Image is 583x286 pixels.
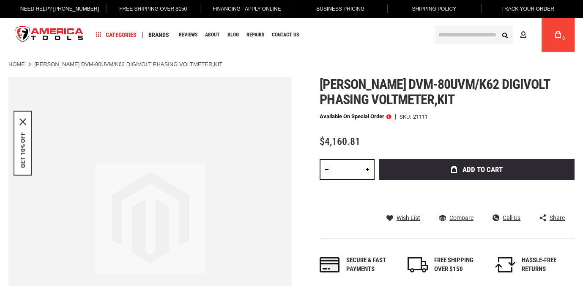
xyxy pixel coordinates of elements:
[96,32,137,38] span: Categories
[412,6,456,12] span: Shipping Policy
[463,166,503,173] span: Add to Cart
[246,32,264,37] span: Repairs
[493,214,520,222] a: Call Us
[8,19,90,51] a: store logo
[397,215,420,221] span: Wish List
[320,136,360,147] span: $4,160.81
[227,32,239,37] span: Blog
[562,36,565,41] span: 0
[400,114,413,119] strong: SKU
[201,29,224,41] a: About
[346,256,399,274] div: Secure & fast payments
[497,27,513,43] button: Search
[8,19,90,51] img: America Tools
[449,215,474,221] span: Compare
[19,132,26,168] button: GET 10% OFF
[550,215,565,221] span: Share
[8,61,25,68] a: Home
[320,257,340,272] img: payments
[92,29,140,41] a: Categories
[550,18,566,52] a: 0
[179,32,197,37] span: Reviews
[464,259,583,286] iframe: LiveChat chat widget
[503,215,520,221] span: Call Us
[408,257,428,272] img: shipping
[148,32,169,38] span: Brands
[95,163,205,274] img: image.jpg
[439,214,474,222] a: Compare
[413,114,428,119] div: 21111
[379,159,575,180] button: Add to Cart
[175,29,201,41] a: Reviews
[224,29,243,41] a: Blog
[320,114,391,119] p: Available on Special Order
[243,29,268,41] a: Repairs
[320,76,549,108] span: [PERSON_NAME] dvm-80uvm/k62 digivolt phasing voltmeter,kit
[145,29,173,41] a: Brands
[205,32,220,37] span: About
[495,257,515,272] img: returns
[377,183,576,207] iframe: Secure express checkout frame
[19,118,26,125] svg: close icon
[34,61,222,67] strong: [PERSON_NAME] DVM-80UVM/K62 DIGIVOLT PHASING VOLTMETER,KIT
[268,29,303,41] a: Contact Us
[522,256,575,274] div: HASSLE-FREE RETURNS
[386,214,420,222] a: Wish List
[434,256,487,274] div: FREE SHIPPING OVER $150
[19,118,26,125] button: Close
[272,32,299,37] span: Contact Us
